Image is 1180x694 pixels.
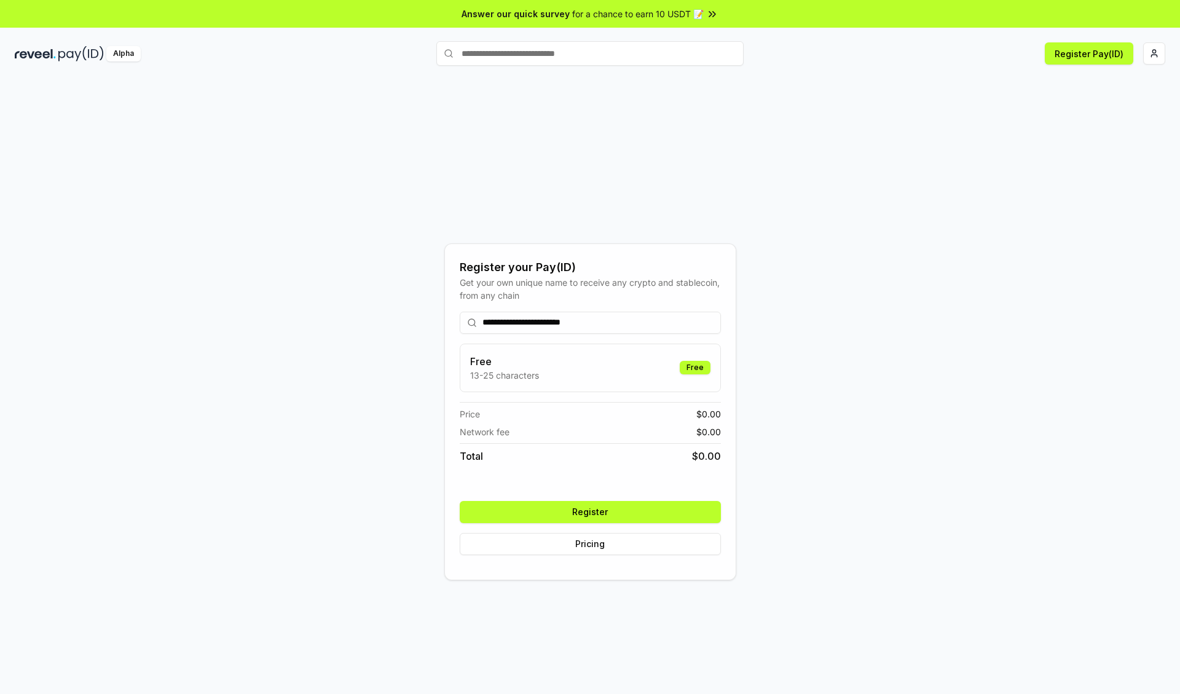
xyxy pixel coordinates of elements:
[460,276,721,302] div: Get your own unique name to receive any crypto and stablecoin, from any chain
[572,7,704,20] span: for a chance to earn 10 USDT 📝
[696,425,721,438] span: $ 0.00
[460,425,509,438] span: Network fee
[1045,42,1133,65] button: Register Pay(ID)
[460,533,721,555] button: Pricing
[106,46,141,61] div: Alpha
[470,354,539,369] h3: Free
[462,7,570,20] span: Answer our quick survey
[460,501,721,523] button: Register
[460,408,480,420] span: Price
[15,46,56,61] img: reveel_dark
[470,369,539,382] p: 13-25 characters
[460,449,483,463] span: Total
[696,408,721,420] span: $ 0.00
[58,46,104,61] img: pay_id
[460,259,721,276] div: Register your Pay(ID)
[680,361,710,374] div: Free
[692,449,721,463] span: $ 0.00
